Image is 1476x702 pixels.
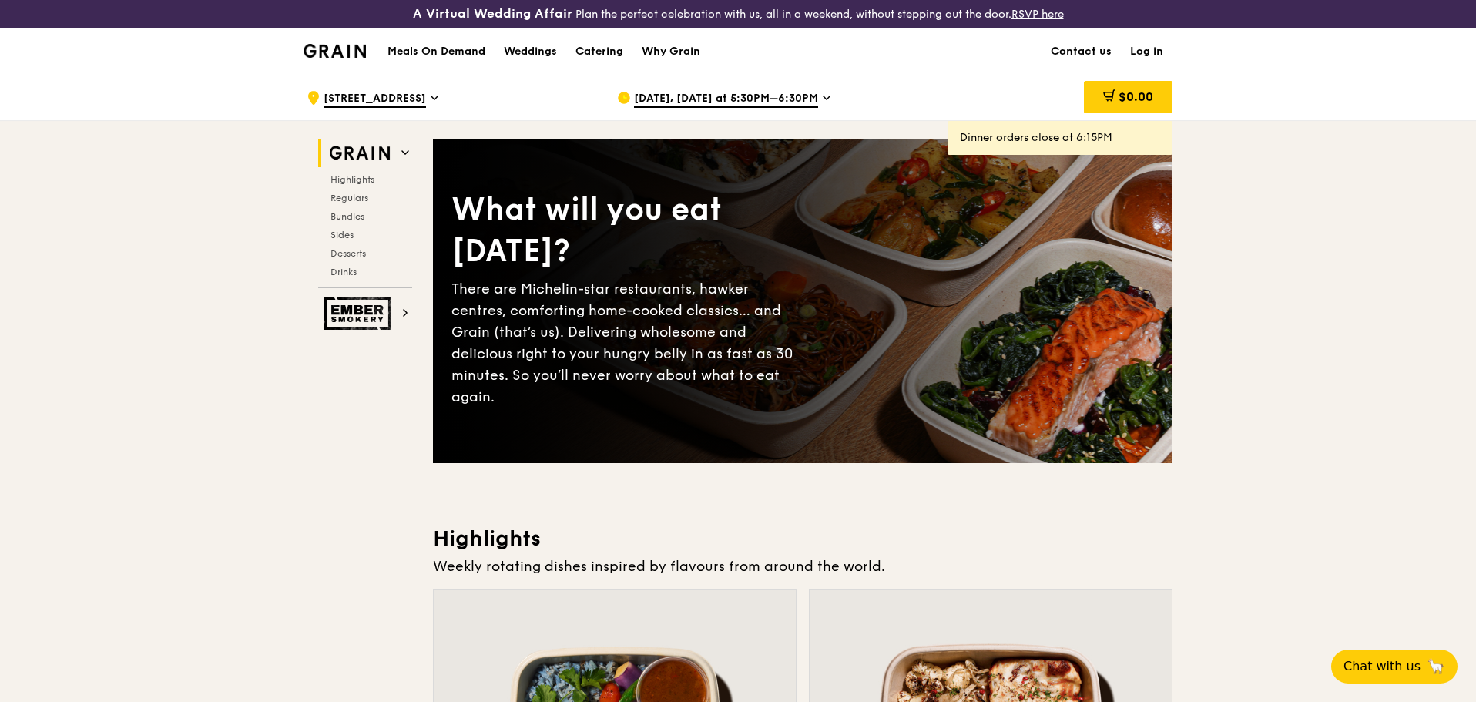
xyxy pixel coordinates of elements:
img: Grain [304,44,366,58]
img: Grain web logo [324,139,395,167]
span: Chat with us [1343,657,1421,676]
div: Dinner orders close at 6:15PM [960,130,1160,146]
h3: Highlights [433,525,1172,553]
span: Highlights [330,174,374,185]
a: Log in [1121,29,1172,75]
div: Why Grain [642,29,700,75]
a: RSVP here [1011,8,1064,21]
div: Weddings [504,29,557,75]
img: Ember Smokery web logo [324,297,395,330]
a: Contact us [1042,29,1121,75]
span: Regulars [330,193,368,203]
span: $0.00 [1119,89,1153,104]
a: Why Grain [632,29,709,75]
span: Bundles [330,211,364,222]
div: What will you eat [DATE]? [451,189,803,272]
a: Catering [566,29,632,75]
div: Plan the perfect celebration with us, all in a weekend, without stepping out the door. [294,6,1182,22]
a: Weddings [495,29,566,75]
div: Catering [575,29,623,75]
div: Weekly rotating dishes inspired by flavours from around the world. [433,556,1172,577]
span: Sides [330,230,354,240]
span: [STREET_ADDRESS] [324,91,426,108]
span: [DATE], [DATE] at 5:30PM–6:30PM [634,91,818,108]
span: 🦙 [1427,657,1445,676]
h1: Meals On Demand [387,44,485,59]
div: There are Michelin-star restaurants, hawker centres, comforting home-cooked classics… and Grain (... [451,278,803,408]
button: Chat with us🦙 [1331,650,1458,684]
span: Desserts [330,248,366,259]
a: GrainGrain [304,27,366,73]
h3: A Virtual Wedding Affair [413,6,572,22]
span: Drinks [330,267,357,277]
